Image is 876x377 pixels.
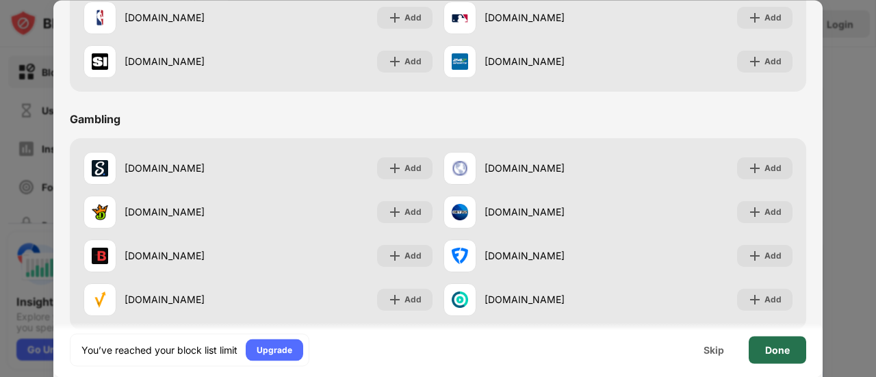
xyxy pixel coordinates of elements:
div: [DOMAIN_NAME] [125,161,258,176]
div: [DOMAIN_NAME] [485,205,618,220]
div: Add [764,205,782,219]
div: [DOMAIN_NAME] [485,249,618,263]
img: favicons [92,291,108,308]
div: Add [404,11,422,25]
div: Gambling [70,112,120,126]
div: [DOMAIN_NAME] [125,11,258,25]
img: favicons [452,53,468,70]
img: favicons [92,160,108,177]
div: Skip [704,344,724,355]
img: favicons [92,204,108,220]
div: [DOMAIN_NAME] [485,11,618,25]
div: Add [404,55,422,68]
img: favicons [452,291,468,308]
div: [DOMAIN_NAME] [125,249,258,263]
img: favicons [452,248,468,264]
div: Add [764,293,782,307]
img: favicons [92,248,108,264]
div: [DOMAIN_NAME] [125,293,258,307]
div: [DOMAIN_NAME] [485,55,618,69]
div: Done [765,344,790,355]
div: Add [404,161,422,175]
div: Add [404,293,422,307]
img: favicons [452,204,468,220]
img: favicons [452,160,468,177]
div: [DOMAIN_NAME] [125,55,258,69]
div: You’ve reached your block list limit [81,343,237,356]
img: favicons [92,10,108,26]
div: Add [764,249,782,263]
div: Upgrade [257,343,292,356]
div: Add [764,11,782,25]
div: Add [764,161,782,175]
div: [DOMAIN_NAME] [485,161,618,176]
div: Add [764,55,782,68]
img: favicons [92,53,108,70]
div: [DOMAIN_NAME] [485,293,618,307]
div: [DOMAIN_NAME] [125,205,258,220]
div: Add [404,249,422,263]
div: Add [404,205,422,219]
img: favicons [452,10,468,26]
